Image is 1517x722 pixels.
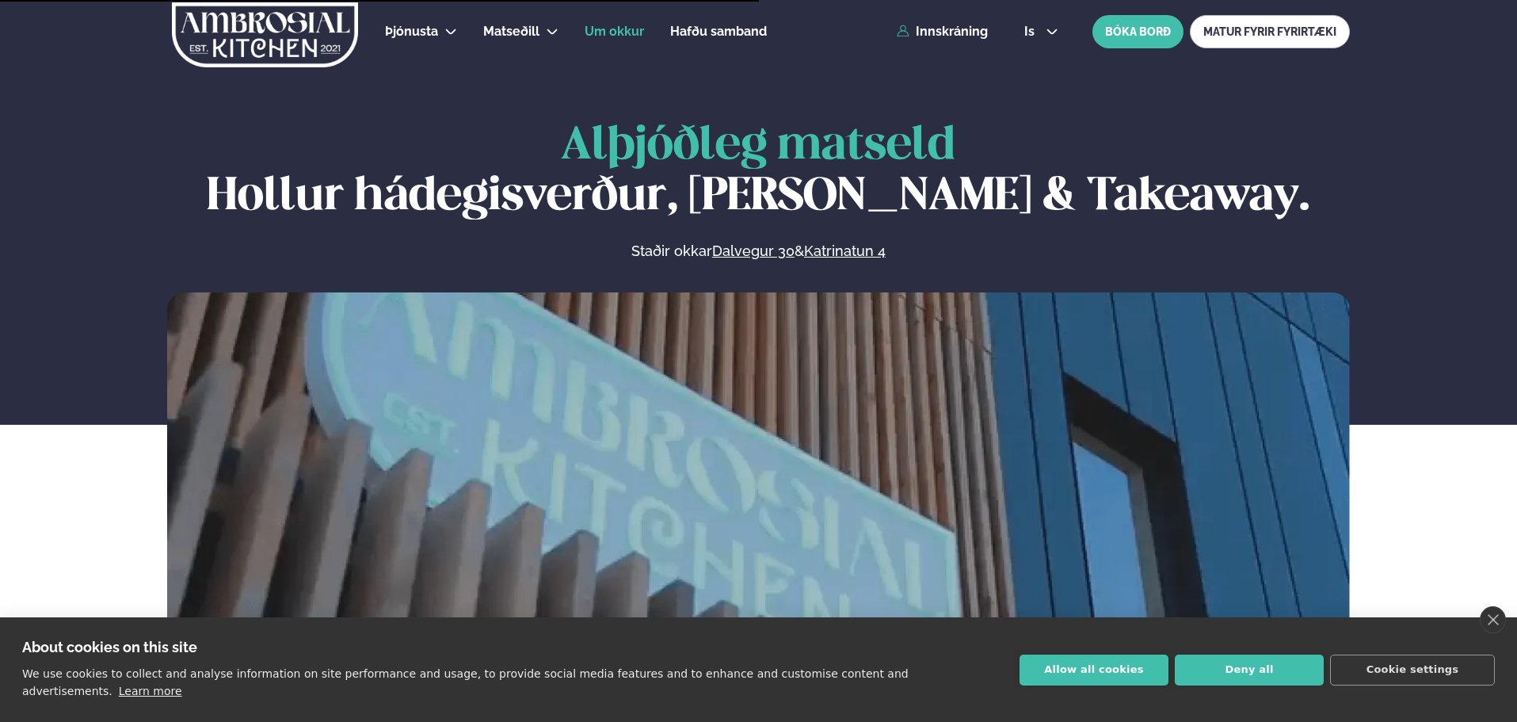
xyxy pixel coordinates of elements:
a: Learn more [119,685,182,697]
span: Hafðu samband [670,24,767,39]
img: logo [170,2,360,67]
a: Matseðill [483,22,539,41]
span: Þjónusta [385,24,438,39]
span: is [1024,25,1039,38]
span: Alþjóðleg matseld [561,124,955,168]
a: Þjónusta [385,22,438,41]
a: Hafðu samband [670,22,767,41]
button: Cookie settings [1330,655,1495,686]
h1: Hollur hádegisverður, [PERSON_NAME] & Takeaway. [167,121,1350,223]
strong: About cookies on this site [22,639,197,655]
button: Allow all cookies [1020,655,1168,686]
p: Staðir okkar & [459,242,1058,261]
a: MATUR FYRIR FYRIRTÆKI [1190,15,1350,48]
a: Dalvegur 30 [712,242,795,261]
a: Um okkur [585,22,644,41]
span: Matseðill [483,24,539,39]
a: Innskráning [897,25,988,39]
span: Um okkur [585,24,644,39]
p: We use cookies to collect and analyse information on site performance and usage, to provide socia... [22,667,909,697]
button: Deny all [1175,655,1324,686]
a: Katrinatun 4 [804,242,886,261]
button: is [1012,25,1071,38]
a: close [1480,606,1506,633]
button: BÓKA BORÐ [1092,15,1183,48]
